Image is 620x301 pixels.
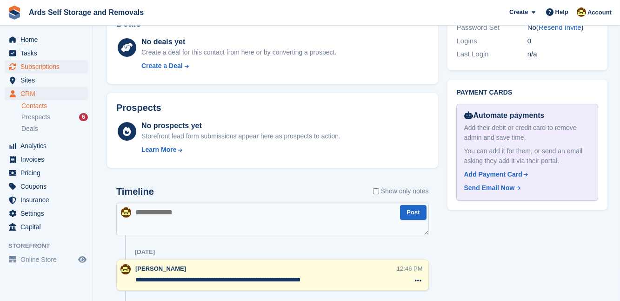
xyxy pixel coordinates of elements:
[8,241,93,251] span: Storefront
[20,220,76,233] span: Capital
[509,7,528,17] span: Create
[21,112,88,122] a: Prospects 6
[457,49,527,60] div: Last Login
[397,264,423,273] div: 12:46 PM
[464,170,587,179] a: Add Payment Card
[539,23,581,31] a: Resend Invite
[20,153,76,166] span: Invoices
[25,5,147,20] a: Ards Self Storage and Removals
[141,145,176,155] div: Learn More
[20,253,76,266] span: Online Store
[135,248,155,256] div: [DATE]
[20,139,76,152] span: Analytics
[5,166,88,179] a: menu
[5,220,88,233] a: menu
[141,61,336,71] a: Create a Deal
[21,124,88,134] a: Deals
[464,110,590,121] div: Automate payments
[5,207,88,220] a: menu
[141,131,340,141] div: Storefront lead form submissions appear here as prospects to action.
[7,6,21,20] img: stora-icon-8386f47178a22dfd0bd8f6a31ec36ba5ce8667c1dd55bd0f319d3a0aa187defe.svg
[141,48,336,57] div: Create a deal for this contact from here or by converting a prospect.
[121,207,131,218] img: Mark McFerran
[527,36,598,47] div: 0
[373,186,379,196] input: Show only notes
[400,205,426,220] button: Post
[141,36,336,48] div: No deals yet
[5,153,88,166] a: menu
[577,7,586,17] img: Mark McFerran
[20,74,76,87] span: Sites
[5,139,88,152] a: menu
[21,102,88,110] a: Contacts
[20,60,76,73] span: Subscriptions
[464,146,590,166] div: You can add it for them, or send an email asking they add it via their portal.
[5,60,88,73] a: menu
[21,113,50,122] span: Prospects
[20,47,76,60] span: Tasks
[135,265,186,272] span: [PERSON_NAME]
[5,253,88,266] a: menu
[5,33,88,46] a: menu
[5,74,88,87] a: menu
[5,180,88,193] a: menu
[141,120,340,131] div: No prospects yet
[527,22,598,33] div: No
[464,170,522,179] div: Add Payment Card
[464,183,515,193] div: Send Email Now
[373,186,429,196] label: Show only notes
[116,186,154,197] h2: Timeline
[20,87,76,100] span: CRM
[457,22,527,33] div: Password Set
[20,33,76,46] span: Home
[587,8,612,17] span: Account
[79,113,88,121] div: 6
[464,123,590,143] div: Add their debit or credit card to remove admin and save time.
[5,87,88,100] a: menu
[21,124,38,133] span: Deals
[20,166,76,179] span: Pricing
[141,145,340,155] a: Learn More
[116,103,161,113] h2: Prospects
[20,193,76,206] span: Insurance
[5,193,88,206] a: menu
[5,47,88,60] a: menu
[555,7,568,17] span: Help
[527,49,598,60] div: n/a
[536,23,584,31] span: ( )
[141,61,183,71] div: Create a Deal
[77,254,88,265] a: Preview store
[20,180,76,193] span: Coupons
[457,36,527,47] div: Logins
[457,89,598,96] h2: Payment cards
[120,264,131,274] img: Mark McFerran
[20,207,76,220] span: Settings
